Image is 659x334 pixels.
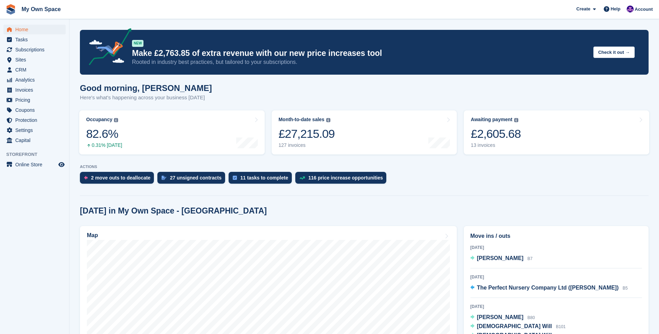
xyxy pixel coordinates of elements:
a: menu [3,95,66,105]
h1: Good morning, [PERSON_NAME] [80,83,212,93]
a: The Perfect Nursery Company Ltd ([PERSON_NAME]) B5 [470,284,628,293]
a: My Own Space [19,3,64,15]
a: menu [3,135,66,145]
a: 116 price increase opportunities [295,172,390,187]
span: Online Store [15,160,57,169]
img: price_increase_opportunities-93ffe204e8149a01c8c9dc8f82e8f89637d9d84a8eef4429ea346261dce0b2c0.svg [299,176,305,179]
span: Tasks [15,35,57,44]
a: Preview store [57,160,66,169]
img: Megan Angel [627,6,634,12]
img: move_outs_to_deallocate_icon-f764333ba52eb49d3ac5e1228854f67142a1ed5810a6f6cc68b1a99e826820c5.svg [84,176,88,180]
img: task-75834270c22a3079a89374b754ae025e5fb1db73e45f91037f5363f120a921f8.svg [233,176,237,180]
a: menu [3,35,66,44]
a: menu [3,85,66,95]
span: B5 [623,286,628,291]
div: Occupancy [86,117,112,123]
div: £2,605.68 [471,127,521,141]
div: Month-to-date sales [279,117,324,123]
div: 0.31% [DATE] [86,142,122,148]
span: Invoices [15,85,57,95]
p: Rooted in industry best practices, but tailored to your subscriptions. [132,58,588,66]
a: [PERSON_NAME] B7 [470,254,533,263]
a: menu [3,45,66,55]
span: [PERSON_NAME] [477,314,524,320]
div: [DATE] [470,303,642,310]
img: price-adjustments-announcement-icon-8257ccfd72463d97f412b2fc003d46551f7dbcb40ab6d574587a9cd5c0d94... [83,28,132,68]
span: Home [15,25,57,34]
span: B7 [527,256,533,261]
p: Make £2,763.85 of extra revenue with our new price increases tool [132,48,588,58]
span: Account [635,6,653,13]
img: icon-info-grey-7440780725fd019a000dd9b08b2336e03edf1995a4989e88bcd33f0948082b44.svg [326,118,330,122]
div: 82.6% [86,127,122,141]
a: 11 tasks to complete [229,172,295,187]
div: 2 move outs to deallocate [91,175,150,181]
div: 27 unsigned contracts [170,175,222,181]
a: 27 unsigned contracts [157,172,229,187]
a: Occupancy 82.6% 0.31% [DATE] [79,110,265,155]
div: [DATE] [470,274,642,280]
a: menu [3,115,66,125]
div: 11 tasks to complete [240,175,288,181]
div: 13 invoices [471,142,521,148]
span: Sites [15,55,57,65]
a: menu [3,105,66,115]
h2: Move ins / outs [470,232,642,240]
a: [PERSON_NAME] B80 [470,313,535,322]
span: Help [611,6,620,12]
span: Subscriptions [15,45,57,55]
div: 116 price increase opportunities [308,175,383,181]
span: Protection [15,115,57,125]
span: Storefront [6,151,69,158]
div: [DATE] [470,244,642,251]
a: menu [3,75,66,85]
div: Awaiting payment [471,117,512,123]
span: Capital [15,135,57,145]
img: stora-icon-8386f47178a22dfd0bd8f6a31ec36ba5ce8667c1dd55bd0f319d3a0aa187defe.svg [6,4,16,15]
span: Pricing [15,95,57,105]
img: icon-info-grey-7440780725fd019a000dd9b08b2336e03edf1995a4989e88bcd33f0948082b44.svg [514,118,518,122]
div: 127 invoices [279,142,335,148]
span: B101 [556,324,566,329]
span: CRM [15,65,57,75]
a: menu [3,65,66,75]
button: Check it out → [593,47,635,58]
span: [PERSON_NAME] [477,255,524,261]
p: Here's what's happening across your business [DATE] [80,94,212,102]
span: Create [576,6,590,12]
span: Analytics [15,75,57,85]
h2: [DATE] in My Own Space - [GEOGRAPHIC_DATA] [80,206,267,216]
div: £27,215.09 [279,127,335,141]
a: menu [3,25,66,34]
p: ACTIONS [80,165,649,169]
a: menu [3,55,66,65]
a: menu [3,125,66,135]
a: Month-to-date sales £27,215.09 127 invoices [272,110,457,155]
img: icon-info-grey-7440780725fd019a000dd9b08b2336e03edf1995a4989e88bcd33f0948082b44.svg [114,118,118,122]
span: [DEMOGRAPHIC_DATA] Will [477,323,552,329]
span: B80 [527,315,535,320]
span: The Perfect Nursery Company Ltd ([PERSON_NAME]) [477,285,619,291]
a: menu [3,160,66,169]
h2: Map [87,232,98,239]
img: contract_signature_icon-13c848040528278c33f63329250d36e43548de30e8caae1d1a13099fd9432cc5.svg [162,176,166,180]
a: [DEMOGRAPHIC_DATA] Will B101 [470,322,566,331]
div: NEW [132,40,143,47]
a: Awaiting payment £2,605.68 13 invoices [464,110,649,155]
a: 2 move outs to deallocate [80,172,157,187]
span: Settings [15,125,57,135]
span: Coupons [15,105,57,115]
